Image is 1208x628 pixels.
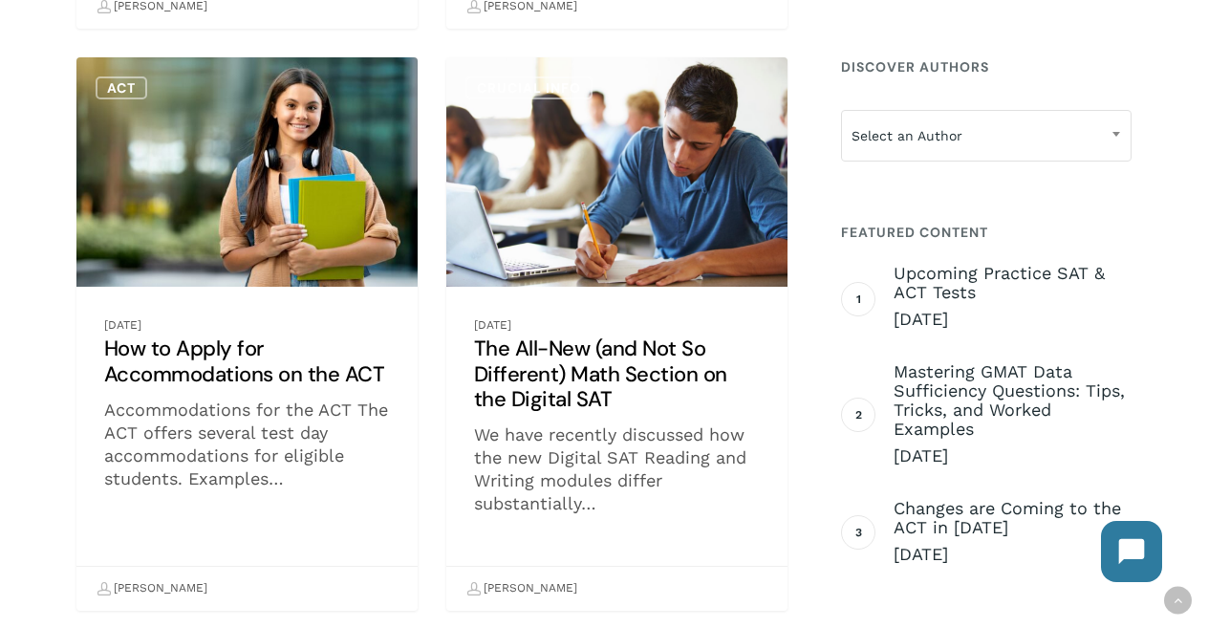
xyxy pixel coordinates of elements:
[894,444,1132,467] span: [DATE]
[841,215,1132,249] h4: Featured Content
[841,50,1132,84] h4: Discover Authors
[894,499,1132,537] span: Changes are Coming to the ACT in [DATE]
[894,264,1132,302] span: Upcoming Practice SAT & ACT Tests
[842,116,1131,156] span: Select an Author
[465,76,593,99] a: Crucial Info
[894,264,1132,331] a: Upcoming Practice SAT & ACT Tests [DATE]
[97,573,207,605] a: [PERSON_NAME]
[894,362,1132,439] span: Mastering GMAT Data Sufficiency Questions: Tips, Tricks, and Worked Examples
[894,499,1132,566] a: Changes are Coming to the ACT in [DATE] [DATE]
[894,362,1132,467] a: Mastering GMAT Data Sufficiency Questions: Tips, Tricks, and Worked Examples [DATE]
[466,573,577,605] a: [PERSON_NAME]
[1082,502,1181,601] iframe: Chatbot
[894,543,1132,566] span: [DATE]
[96,76,147,99] a: ACT
[841,110,1132,162] span: Select an Author
[894,308,1132,331] span: [DATE]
